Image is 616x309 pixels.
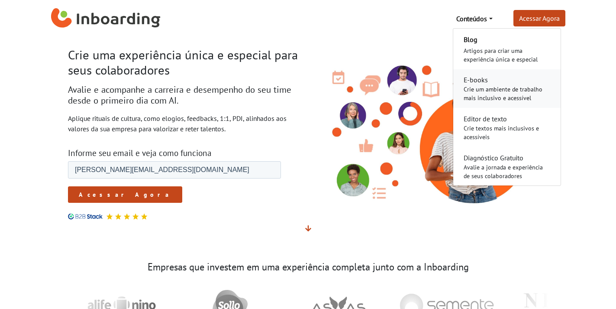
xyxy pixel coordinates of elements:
img: Avaliação 5 estrelas no B2B Stack [141,213,148,220]
a: Inboarding Home Page [51,3,161,34]
div: Conteúdos [453,28,561,186]
h1: Crie uma experiência única e especial para seus colaboradores [68,48,302,78]
h3: Informe seu email e veja como funciona [68,148,302,158]
img: Inboarding - Rutuais de Cultura com Inteligência Ariticial. Feedback, conversas 1:1, PDI. [315,50,548,207]
img: Avaliação 5 estrelas no B2B Stack [115,213,122,220]
input: Acessar Agora [57,36,171,52]
img: Avaliação 5 estrelas no B2B Stack [106,213,113,220]
div: Crie um ambiente de trabalho mais inclusivo e acessível [464,85,550,102]
p: Aplique rituais de cultura, como elogios, feedbacks, 1:1, PDI, alinhados aos valores da sua empre... [68,113,302,134]
a: Blog Artigos para criar uma experiência única e especial [453,29,561,69]
div: Avalie a jornada e experiência de seus colaboradores [464,163,550,180]
a: Conteúdos [453,10,496,27]
div: Crie textos mais inclusivos e acessíveis [464,124,550,141]
img: Avaliação 5 estrelas no B2B Stack [132,213,139,220]
h2: Avalie e acompanhe a carreira e desempenho do seu time desde o primeiro dia com AI. [68,85,302,106]
a: Editor de textoCrie textos mais inclusivos e acessíveis [453,108,561,147]
iframe: Form 0 [68,161,281,203]
div: Artigos para criar uma experiência única e especial [464,46,550,64]
img: Avaliação 5 estrelas no B2B Stack [123,213,130,220]
a: Diagnóstico GratuitoAvalie a jornada e experiência de seus colaboradores [453,147,561,186]
h6: Blog [464,34,550,45]
img: B2B Stack logo [68,213,103,220]
h3: Empresas que investem em uma experiência completa junto com a Inboarding [68,261,548,273]
a: Acessar Agora [513,10,565,26]
img: Inboarding Home [51,6,161,32]
div: Avaliação 5 estrelas no B2B Stack [103,213,148,220]
a: E-booksCrie um ambiente de trabalho mais inclusivo e acessível [453,69,561,108]
span: Veja mais detalhes abaixo [305,224,311,233]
